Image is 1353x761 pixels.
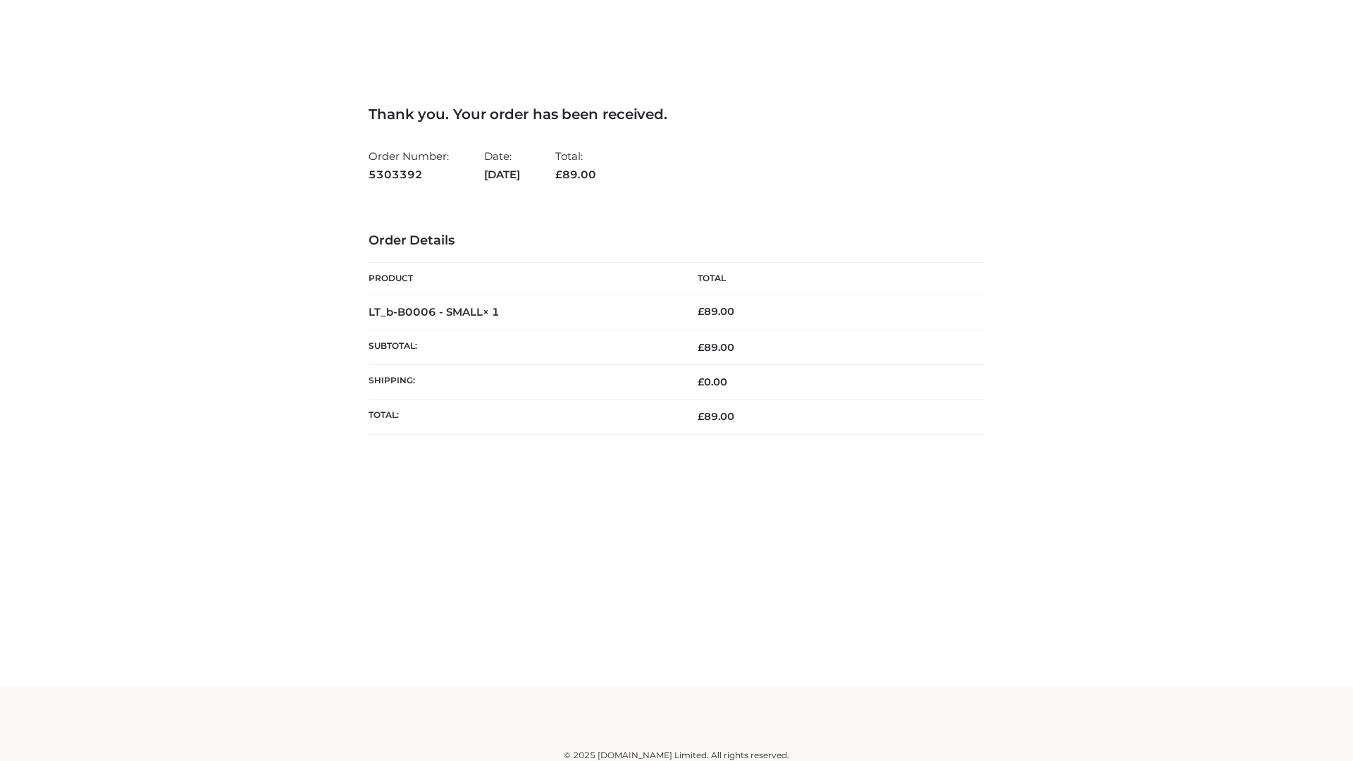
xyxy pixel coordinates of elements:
[698,376,704,388] span: £
[484,166,520,184] strong: [DATE]
[369,365,676,400] th: Shipping:
[698,305,734,318] bdi: 89.00
[483,305,500,318] strong: × 1
[369,330,676,364] th: Subtotal:
[698,305,704,318] span: £
[555,168,596,181] span: 89.00
[369,144,449,187] li: Order Number:
[484,144,520,187] li: Date:
[698,341,734,354] span: 89.00
[369,305,500,318] strong: LT_b-B0006 - SMALL
[369,233,984,249] h3: Order Details
[369,400,676,434] th: Total:
[698,410,734,423] span: 89.00
[698,341,704,354] span: £
[369,166,449,184] strong: 5303392
[369,106,984,123] h3: Thank you. Your order has been received.
[698,410,704,423] span: £
[555,144,596,187] li: Total:
[698,376,727,388] bdi: 0.00
[676,263,984,295] th: Total
[369,263,676,295] th: Product
[555,168,562,181] span: £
